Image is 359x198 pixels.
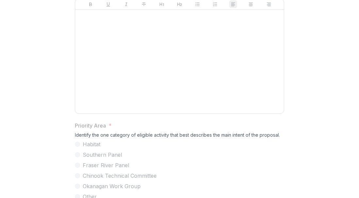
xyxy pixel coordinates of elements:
[176,0,183,8] button: Heading 2
[265,0,273,8] button: Align Right
[104,0,112,8] button: Underline
[211,0,219,8] button: Ordered List
[229,0,237,8] button: Align Left
[83,161,129,169] span: Fraser River Panel
[83,140,100,148] span: Habitat
[247,0,255,8] button: Align Center
[83,182,141,190] span: Okanagan Work Group
[75,122,106,129] p: Priority Area
[83,151,122,159] span: Southern Panel
[140,0,148,8] button: Strike
[87,0,94,8] button: Bold
[75,132,284,140] div: Identify the one category of eligible activity that best describes the main intent of the proposal.
[122,0,130,8] button: Italicize
[194,0,201,8] button: Bullet List
[158,0,166,8] button: Heading 1
[83,172,157,180] span: Chinook Technical Committee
